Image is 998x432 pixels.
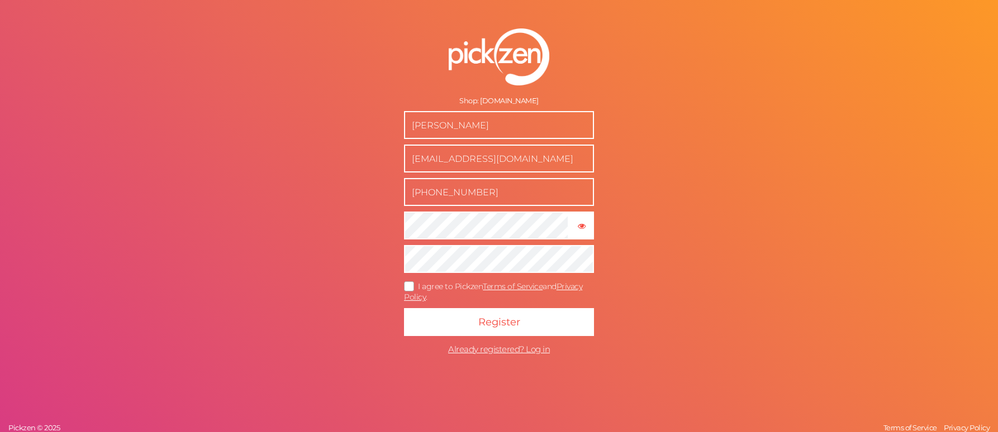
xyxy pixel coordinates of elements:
span: Already registered? Log in [448,344,550,354]
a: Pickzen © 2025 [6,423,63,432]
a: Terms of Service [483,281,543,291]
span: I agree to Pickzen and . [404,281,582,302]
div: Shop: [DOMAIN_NAME] [404,97,594,105]
input: Phone [404,178,594,206]
span: Privacy Policy [944,423,990,432]
span: Terms of Service [883,423,937,432]
a: Privacy Policy [941,423,992,432]
button: Register [404,308,594,336]
input: Business e-mail [404,145,594,172]
img: pz-logo-white.png [449,28,549,85]
a: Privacy Policy [404,281,582,302]
span: Register [478,316,520,328]
input: Name [404,111,594,139]
a: Terms of Service [881,423,940,432]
